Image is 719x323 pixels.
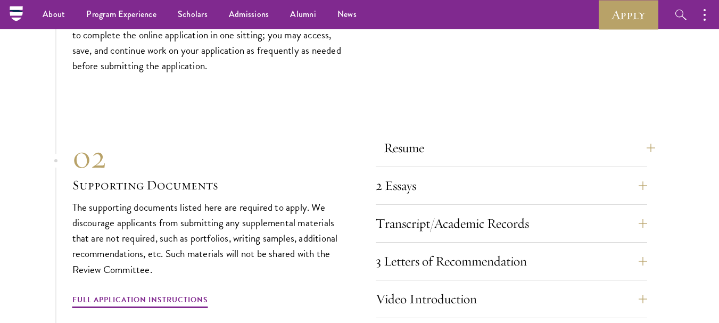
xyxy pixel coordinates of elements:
[384,135,655,161] button: Resume
[376,211,647,236] button: Transcript/Academic Records
[72,200,344,277] p: The supporting documents listed here are required to apply. We discourage applicants from submitt...
[376,249,647,274] button: 3 Letters of Recommendation
[72,293,208,310] a: Full Application Instructions
[72,138,344,176] div: 02
[72,176,344,194] h3: Supporting Documents
[376,173,647,198] button: 2 Essays
[376,286,647,312] button: Video Introduction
